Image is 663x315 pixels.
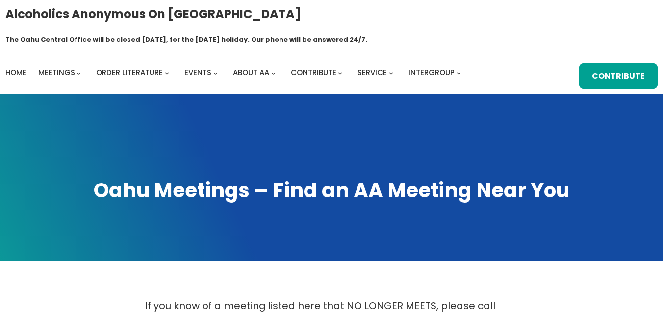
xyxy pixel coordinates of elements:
button: Events submenu [213,71,218,75]
button: Contribute submenu [338,71,342,75]
a: Contribute [579,63,658,89]
a: Intergroup [408,66,455,79]
a: Contribute [291,66,336,79]
button: About AA submenu [271,71,276,75]
span: About AA [233,67,269,78]
h1: Oahu Meetings – Find an AA Meeting Near You [10,177,653,204]
button: Meetings submenu [76,71,81,75]
span: Home [5,67,26,78]
a: Alcoholics Anonymous on [GEOGRAPHIC_DATA] [5,3,301,25]
button: Order Literature submenu [165,71,169,75]
button: Intergroup submenu [457,71,461,75]
a: Events [184,66,211,79]
a: Meetings [38,66,75,79]
button: Service submenu [389,71,393,75]
span: Order Literature [96,67,163,78]
a: About AA [233,66,269,79]
a: Home [5,66,26,79]
span: Events [184,67,211,78]
h1: The Oahu Central Office will be closed [DATE], for the [DATE] holiday. Our phone will be answered... [5,35,367,45]
nav: Intergroup [5,66,464,79]
span: Meetings [38,67,75,78]
span: Service [357,67,387,78]
span: Intergroup [408,67,455,78]
span: Contribute [291,67,336,78]
a: Service [357,66,387,79]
